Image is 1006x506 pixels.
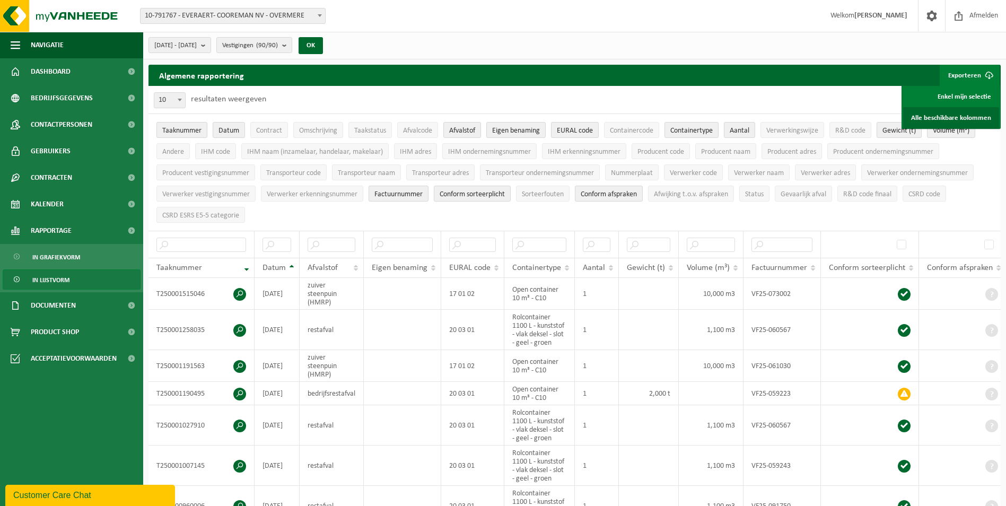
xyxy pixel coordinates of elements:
span: Transporteur adres [412,169,469,177]
span: Transporteur code [266,169,321,177]
button: Producent ondernemingsnummerProducent ondernemingsnummer: Activate to sort [827,143,939,159]
button: NummerplaatNummerplaat: Activate to sort [605,164,659,180]
span: Verwerker erkenningsnummer [267,190,357,198]
span: Gewicht (t) [882,127,916,135]
span: Gevaarlijk afval [781,190,826,198]
span: Verwerker ondernemingsnummer [867,169,968,177]
button: IHM naam (inzamelaar, handelaar, makelaar)IHM naam (inzamelaar, handelaar, makelaar): Activate to... [241,143,389,159]
button: Verwerker codeVerwerker code: Activate to sort [664,164,723,180]
button: DatumDatum: Activate to sort [213,122,245,138]
span: Conform afspraken [927,264,993,272]
button: Producent naamProducent naam: Activate to sort [695,143,756,159]
button: Eigen benamingEigen benaming: Activate to sort [486,122,546,138]
span: Producent ondernemingsnummer [833,148,933,156]
span: Kalender [31,191,64,217]
span: CSRD code [908,190,940,198]
button: Verwerker vestigingsnummerVerwerker vestigingsnummer: Activate to sort [156,186,256,202]
span: Vestigingen [222,38,278,54]
td: [DATE] [255,278,300,310]
span: Volume (m³) [687,264,730,272]
span: Verwerker naam [734,169,784,177]
td: 1 [575,405,619,446]
span: Conform sorteerplicht [829,264,905,272]
span: Afvalstof [308,264,338,272]
span: Eigen benaming [372,264,427,272]
td: 20 03 01 [441,310,504,350]
span: Bedrijfsgegevens [31,85,93,111]
span: Verwerker vestigingsnummer [162,190,250,198]
td: [DATE] [255,382,300,405]
button: TaakstatusTaakstatus: Activate to sort [348,122,392,138]
button: ContainercodeContainercode: Activate to sort [604,122,659,138]
span: Status [745,190,764,198]
button: Volume (m³)Volume (m³): Activate to sort [927,122,975,138]
span: Nummerplaat [611,169,653,177]
button: IHM erkenningsnummerIHM erkenningsnummer: Activate to sort [542,143,626,159]
button: OmschrijvingOmschrijving: Activate to sort [293,122,343,138]
label: resultaten weergeven [191,95,266,103]
button: Transporteur naamTransporteur naam: Activate to sort [332,164,401,180]
td: [DATE] [255,350,300,382]
td: 1 [575,310,619,350]
h2: Algemene rapportering [148,65,255,86]
button: OK [299,37,323,54]
td: restafval [300,405,364,446]
button: TaaknummerTaaknummer: Activate to remove sorting [156,122,207,138]
span: Conform sorteerplicht [440,190,505,198]
iframe: chat widget [5,483,177,506]
td: zuiver steenpuin (HMRP) [300,350,364,382]
span: Verwerker code [670,169,717,177]
td: VF25-073002 [743,278,821,310]
span: Contract [256,127,282,135]
span: Gewicht (t) [627,264,665,272]
button: Verwerker erkenningsnummerVerwerker erkenningsnummer: Activate to sort [261,186,363,202]
span: IHM erkenningsnummer [548,148,620,156]
count: (90/90) [256,42,278,49]
span: Afwijking t.o.v. afspraken [654,190,728,198]
button: IHM codeIHM code: Activate to sort [195,143,236,159]
td: Rolcontainer 1100 L - kunststof - vlak deksel - slot - geel - groen [504,446,575,486]
td: T250001258035 [148,310,255,350]
span: Factuurnummer [374,190,423,198]
span: EURAL code [557,127,593,135]
button: R&D codeR&amp;D code: Activate to sort [829,122,871,138]
td: 1 [575,446,619,486]
span: R&D code finaal [843,190,891,198]
td: T250001190495 [148,382,255,405]
span: Afvalstof [449,127,475,135]
span: Rapportage [31,217,72,244]
button: Verwerker ondernemingsnummerVerwerker ondernemingsnummer: Activate to sort [861,164,974,180]
td: Open container 10 m³ - C10 [504,382,575,405]
span: Transporteur ondernemingsnummer [486,169,594,177]
button: Transporteur ondernemingsnummerTransporteur ondernemingsnummer : Activate to sort [480,164,600,180]
td: 20 03 01 [441,446,504,486]
span: Eigen benaming [492,127,540,135]
button: [DATE] - [DATE] [148,37,211,53]
td: 2,000 t [619,382,679,405]
button: CSRD codeCSRD code: Activate to sort [903,186,946,202]
td: VF25-060567 [743,310,821,350]
span: IHM ondernemingsnummer [448,148,531,156]
a: Alle beschikbare kolommen [903,107,999,128]
span: R&D code [835,127,865,135]
span: [DATE] - [DATE] [154,38,197,54]
span: Containertype [670,127,713,135]
span: 10-791767 - EVERAERT- COOREMAN NV - OVERMERE [140,8,326,24]
td: 1 [575,350,619,382]
td: 1 [575,382,619,405]
button: AfvalcodeAfvalcode: Activate to sort [397,122,438,138]
td: 17 01 02 [441,278,504,310]
span: Producent vestigingsnummer [162,169,249,177]
td: 20 03 01 [441,382,504,405]
button: Producent vestigingsnummerProducent vestigingsnummer: Activate to sort [156,164,255,180]
span: Taaknummer [162,127,202,135]
button: CSRD ESRS E5-5 categorieCSRD ESRS E5-5 categorie: Activate to sort [156,207,245,223]
a: In grafiekvorm [3,247,141,267]
span: Verwerkingswijze [766,127,818,135]
td: Open container 10 m³ - C10 [504,278,575,310]
td: 17 01 02 [441,350,504,382]
span: In grafiekvorm [32,247,80,267]
span: Producent code [637,148,684,156]
span: Andere [162,148,184,156]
